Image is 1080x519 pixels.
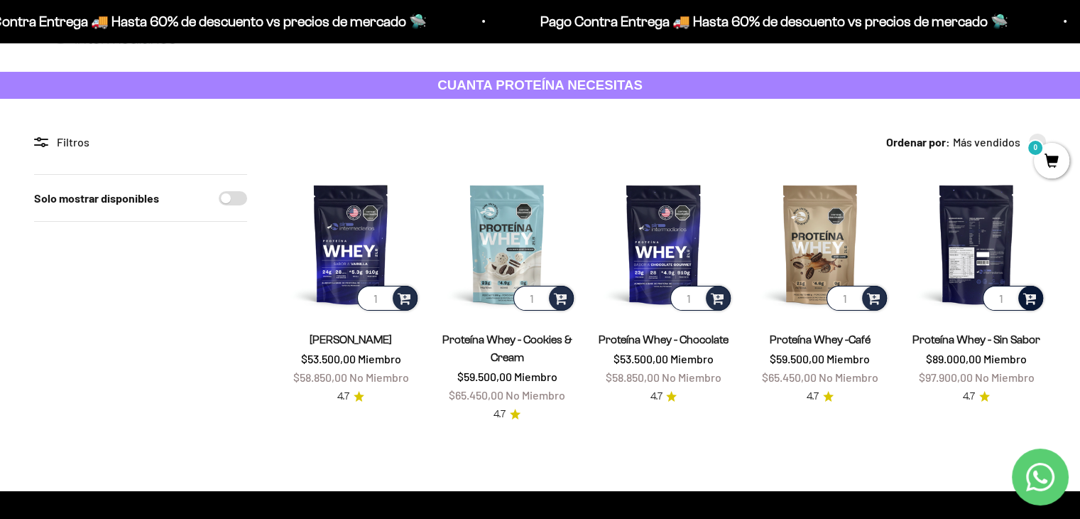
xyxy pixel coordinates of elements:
[983,352,1027,365] span: Miembro
[807,389,834,405] a: 4.74.7 de 5.0 estrellas
[918,370,972,384] span: $97.900,00
[762,370,817,384] span: $65.450,00
[807,389,819,405] span: 4.7
[437,77,643,92] strong: CUANTA PROTEÍNA NECESITAS
[514,370,557,383] span: Miembro
[1027,139,1044,156] mark: 0
[907,174,1046,314] img: Proteína Whey - Sin Sabor
[310,333,392,346] a: [PERSON_NAME]
[599,333,729,346] a: Proteína Whey - Chocolate
[926,352,981,365] span: $89.000,00
[650,389,677,405] a: 4.74.7 de 5.0 estrellas
[1034,154,1069,170] a: 0
[493,407,520,422] a: 4.74.7 de 5.0 estrellas
[963,389,975,405] span: 4.7
[912,333,1040,346] a: Proteína Whey - Sin Sabor
[963,389,990,405] a: 4.74.7 de 5.0 estrellas
[34,133,247,151] div: Filtros
[293,370,347,384] span: $58.850,00
[449,388,503,402] span: $65.450,00
[337,389,364,405] a: 4.74.7 de 5.0 estrellas
[358,352,401,365] span: Miembro
[953,133,1020,151] span: Más vendidos
[819,370,878,384] span: No Miembro
[146,10,614,33] p: Pago Contra Entrega 🚚 Hasta 60% de descuento vs precios de mercado 🛸
[442,333,572,363] a: Proteína Whey - Cookies & Cream
[886,133,950,151] span: Ordenar por:
[349,370,409,384] span: No Miembro
[650,389,662,405] span: 4.7
[301,352,356,365] span: $53.500,00
[457,370,512,383] span: $59.500,00
[770,352,824,365] span: $59.500,00
[34,189,159,208] label: Solo mostrar disponibles
[953,133,1046,151] button: Más vendidos
[506,388,565,402] span: No Miembro
[827,352,870,365] span: Miembro
[337,389,349,405] span: 4.7
[974,370,1034,384] span: No Miembro
[670,352,714,365] span: Miembro
[613,352,668,365] span: $53.500,00
[606,370,660,384] span: $58.850,00
[770,333,871,346] a: Proteína Whey -Café
[662,370,721,384] span: No Miembro
[493,407,506,422] span: 4.7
